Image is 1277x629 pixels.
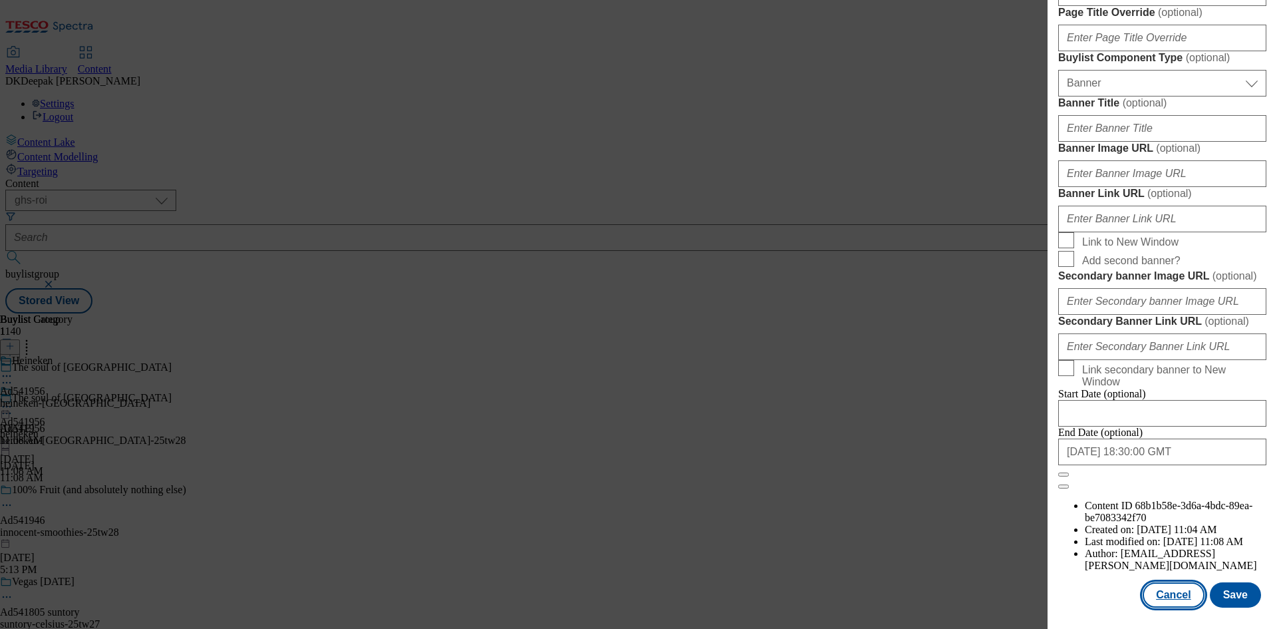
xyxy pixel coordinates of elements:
button: Cancel [1143,582,1204,608]
span: Link to New Window [1082,236,1179,248]
span: Add second banner? [1082,255,1181,267]
label: Secondary banner Image URL [1058,270,1266,283]
button: Close [1058,473,1069,477]
input: Enter Banner Title [1058,115,1266,142]
label: Page Title Override [1058,6,1266,19]
span: ( optional ) [1147,188,1192,199]
span: Start Date (optional) [1058,388,1146,399]
input: Enter Banner Link URL [1058,206,1266,232]
span: 68b1b58e-3d6a-4bdc-89ea-be7083342f70 [1085,500,1252,523]
li: Author: [1085,548,1266,572]
label: Banner Image URL [1058,142,1266,155]
label: Banner Link URL [1058,187,1266,200]
li: Content ID [1085,500,1266,524]
span: [DATE] 11:04 AM [1137,524,1216,535]
span: ( optional ) [1156,142,1201,154]
input: Enter Date [1058,439,1266,465]
input: Enter Page Title Override [1058,25,1266,51]
span: ( optional ) [1123,97,1167,108]
span: End Date (optional) [1058,427,1143,438]
li: Created on: [1085,524,1266,536]
input: Enter Secondary Banner Link URL [1058,333,1266,360]
input: Enter Secondary banner Image URL [1058,288,1266,315]
span: ( optional ) [1186,52,1230,63]
li: Last modified on: [1085,536,1266,548]
input: Enter Banner Image URL [1058,160,1266,187]
label: Banner Title [1058,97,1266,110]
span: Link secondary banner to New Window [1082,364,1261,388]
label: Secondary Banner Link URL [1058,315,1266,328]
span: [EMAIL_ADDRESS][PERSON_NAME][DOMAIN_NAME] [1085,548,1257,571]
button: Save [1210,582,1261,608]
label: Buylist Component Type [1058,51,1266,65]
span: ( optional ) [1205,315,1249,327]
span: ( optional ) [1158,7,1203,18]
span: [DATE] 11:08 AM [1163,536,1243,547]
input: Enter Date [1058,400,1266,427]
span: ( optional ) [1212,270,1257,282]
